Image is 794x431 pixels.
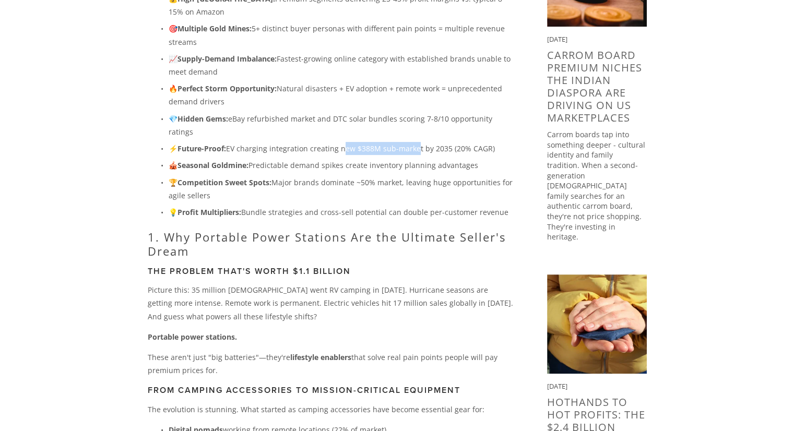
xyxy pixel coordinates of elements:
[547,48,642,125] a: Carrom Board Premium Niches the Indian Diaspora are driving on US Marketplaces
[169,52,514,78] p: 📈 Fastest-growing online category with established brands unable to meet demand
[148,403,514,416] p: The evolution is stunning. What started as camping accessories have become essential gear for:
[169,112,514,138] p: 💎 eBay refurbished market and DTC solar bundles scoring 7-8/10 opportunity ratings
[547,34,567,44] time: [DATE]
[148,266,514,276] h3: The Problem That's Worth $1.1 Billion
[177,160,248,170] strong: Seasonal Goldmine:
[547,381,567,391] time: [DATE]
[148,332,237,342] strong: Portable power stations.
[547,274,647,374] img: HotHands to Hot Profits: The $2.4 Billion Hand Warmers Winter Opportunity
[169,142,514,155] p: ⚡ EV charging integration creating new $388M sub-market by 2035 (20% CAGR)
[177,83,277,93] strong: Perfect Storm Opportunity:
[169,22,514,48] p: 🎯 5+ distinct buyer personas with different pain points = multiple revenue streams
[177,143,226,153] strong: Future-Proof:
[547,129,647,242] p: Carrom boards tap into something deeper - cultural identity and family tradition. When a second-g...
[177,177,271,187] strong: Competition Sweet Spots:
[169,206,514,219] p: 💡 Bundle strategies and cross-sell potential can double per-customer revenue
[148,230,514,258] h2: 1. Why Portable Power Stations Are the Ultimate Seller's Dream
[169,159,514,172] p: 🎪 Predictable demand spikes create inventory planning advantages
[177,54,277,64] strong: Supply-Demand Imbalance:
[169,176,514,202] p: 🏆 Major brands dominate ~50% market, leaving huge opportunities for agile sellers
[177,207,241,217] strong: Profit Multipliers:
[148,385,514,395] h3: From Camping Accessories to Mission-Critical Equipment
[290,352,351,362] strong: lifestyle enablers
[148,283,514,323] p: Picture this: 35 million [DEMOGRAPHIC_DATA] went RV camping in [DATE]. Hurricane seasons are gett...
[169,82,514,108] p: 🔥 Natural disasters + EV adoption + remote work = unprecedented demand drivers
[148,351,514,377] p: These aren't just "big batteries"—they're that solve real pain points people will pay premium pri...
[177,23,252,33] strong: Multiple Gold Mines:
[177,114,228,124] strong: Hidden Gems:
